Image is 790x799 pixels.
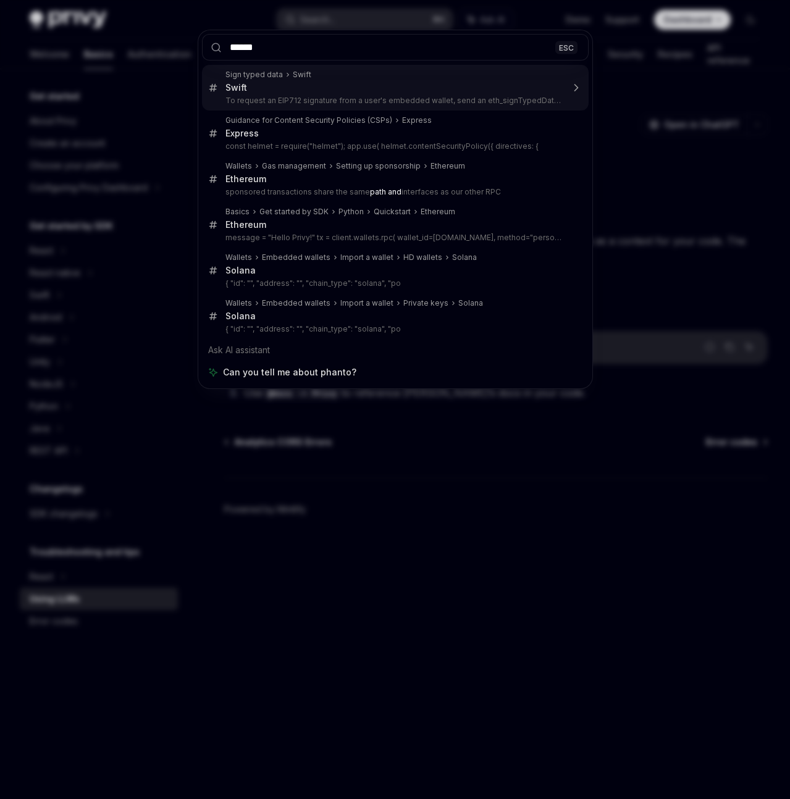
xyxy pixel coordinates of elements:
p: To request an EIP712 signature from a user's embedded wallet, send an eth_signTypedData_v4 JSON- [225,96,563,106]
div: Guidance for Content Security Policies (CSPs) [225,115,392,125]
div: Embedded wallets [262,298,330,308]
div: Solana [225,265,256,276]
div: Ethereum [225,174,266,185]
b: path and [370,187,401,196]
div: Wallets [225,161,252,171]
p: const helmet = require("helmet"); app.use( helmet.contentSecurityPolicy({ directives: { [225,141,563,151]
div: Get started by SDK [259,207,329,217]
div: Import a wallet [340,298,393,308]
div: Ask AI assistant [202,339,589,361]
your-wallet-address: ", "chain_type": "solana", "po [300,278,401,288]
div: Quickstart [374,207,411,217]
div: Ethereum [421,207,455,217]
div: Python [338,207,364,217]
div: Import a wallet [340,253,393,262]
div: Basics [225,207,250,217]
div: Ethereum [225,219,266,230]
p: message = "Hello Privy!" tx = client.wallets.rpc( wallet_id=[DOMAIN_NAME], method="personal_sign [225,233,563,243]
div: Solana [452,253,477,262]
your-wallet-address: ", "chain_type": "solana", "po [300,324,401,333]
div: Express [402,115,432,125]
privy-wallet-id: ", "address": " [250,278,401,288]
div: HD wallets [403,253,442,262]
div: Solana [458,298,483,308]
div: ESC [555,41,578,54]
div: Private keys [403,298,448,308]
div: Express [225,128,259,139]
div: Wallets [225,253,252,262]
div: Setting up sponsorship [336,161,421,171]
div: Embedded wallets [262,253,330,262]
div: Swift [293,70,311,80]
span: Can you tell me about phanto? [223,366,356,379]
p: { "id": " [225,324,563,334]
div: Solana [225,311,256,322]
div: Wallets [225,298,252,308]
div: Sign typed data [225,70,283,80]
privy-wallet-id: ", "address": " [250,324,401,333]
p: { "id": " [225,278,563,288]
div: Ethereum [431,161,465,171]
div: Gas management [262,161,326,171]
div: Swift [225,82,247,93]
p: sponsored transactions share the same interfaces as our other RPC [225,187,563,197]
